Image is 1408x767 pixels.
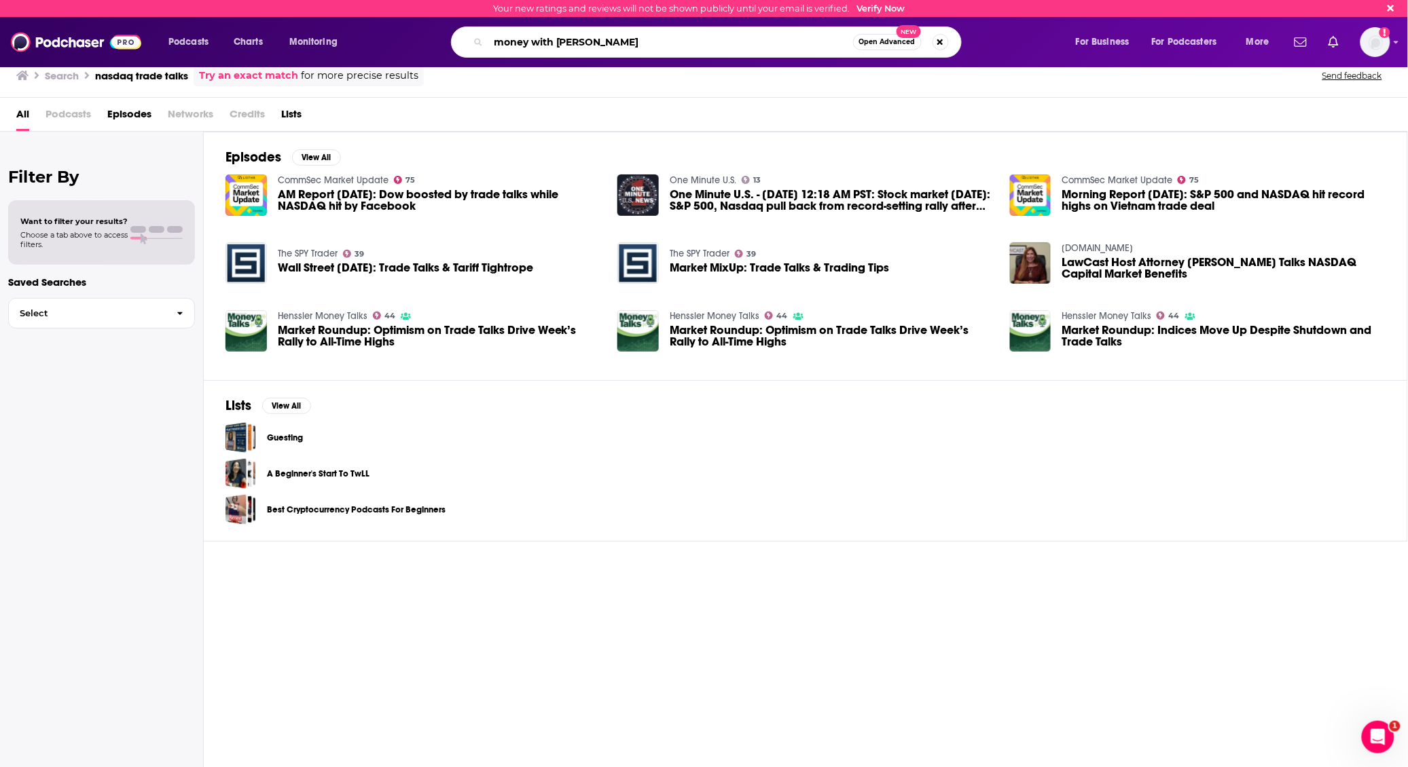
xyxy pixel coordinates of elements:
[617,174,659,216] a: One Minute U.S. - June 28, 2025 - 12:18 AM PST: Stock market today: S&P 500, Nasdaq pull back fro...
[278,310,367,322] a: Henssler Money Talks
[289,33,338,52] span: Monitoring
[225,242,267,284] img: Wall Street Friday: Trade Talks & Tariff Tightrope
[1062,257,1386,280] a: LawCast Host Attorney Laura Anthony Talks NASDAQ Capital Market Benefits
[1237,31,1286,53] button: open menu
[225,397,251,414] h2: Lists
[1062,324,1386,348] a: Market Roundup: Indices Move Up Despite Shutdown and Trade Talks
[8,298,195,329] button: Select
[859,39,916,45] span: Open Advanced
[1062,174,1172,186] a: CommSec Market Update
[1178,176,1199,184] a: 75
[225,494,256,525] a: Best Cryptocurrency Podcasts For Beginners
[278,189,602,212] a: AM Report 27 Jul 18: Dow boosted by trade talks while NASDAQ hit by Facebook
[670,189,994,212] a: One Minute U.S. - June 28, 2025 - 12:18 AM PST: Stock market today: S&P 500, Nasdaq pull back fro...
[1152,33,1217,52] span: For Podcasters
[488,31,853,53] input: Search podcasts, credits, & more...
[278,262,533,274] span: Wall Street [DATE]: Trade Talks & Tariff Tightrope
[777,313,788,319] span: 44
[20,217,128,226] span: Want to filter your results?
[617,310,659,352] img: Market Roundup: Optimism on Trade Talks Drive Week’s Rally to All-Time Highs
[1010,310,1051,352] img: Market Roundup: Indices Move Up Despite Shutdown and Trade Talks
[853,34,922,50] button: Open AdvancedNew
[670,324,994,348] a: Market Roundup: Optimism on Trade Talks Drive Week’s Rally to All-Time Highs
[373,312,396,320] a: 44
[355,251,364,257] span: 39
[281,103,302,131] span: Lists
[1289,31,1312,54] a: Show notifications dropdown
[278,262,533,274] a: Wall Street Friday: Trade Talks & Tariff Tightrope
[1190,177,1199,183] span: 75
[1062,310,1151,322] a: Henssler Money Talks
[394,176,416,184] a: 75
[464,26,975,58] div: Search podcasts, credits, & more...
[493,3,905,14] div: Your new ratings and reviews will not be shown publicly until your email is verified.
[278,174,389,186] a: CommSec Market Update
[168,103,213,131] span: Networks
[1010,242,1051,284] img: LawCast Host Attorney Laura Anthony Talks NASDAQ Capital Market Benefits
[8,167,195,187] h2: Filter By
[225,149,341,166] a: EpisodesView All
[1323,31,1344,54] a: Show notifications dropdown
[1062,257,1386,280] span: LawCast Host Attorney [PERSON_NAME] Talks NASDAQ Capital Market Benefits
[617,242,659,284] img: Market MixUp: Trade Talks & Trading Tips
[9,309,166,318] span: Select
[670,174,736,186] a: One Minute U.S.
[278,189,602,212] span: AM Report [DATE]: Dow boosted by trade talks while NASDAQ hit by Facebook
[1076,33,1130,52] span: For Business
[1169,313,1180,319] span: 44
[45,69,79,82] h3: Search
[8,276,195,288] p: Saved Searches
[1360,27,1390,57] img: User Profile
[754,177,761,183] span: 13
[278,248,338,259] a: The SPY Trader
[16,103,29,131] span: All
[95,69,188,82] h3: nasdaq trade talks
[1360,27,1390,57] button: Show profile menu
[742,176,761,184] a: 13
[856,3,905,14] a: Verify Now
[225,31,271,53] a: Charts
[225,174,267,216] img: AM Report 27 Jul 18: Dow boosted by trade talks while NASDAQ hit by Facebook
[343,250,365,258] a: 39
[168,33,209,52] span: Podcasts
[267,430,303,445] a: Guesting
[670,262,889,274] a: Market MixUp: Trade Talks & Trading Tips
[1157,312,1180,320] a: 44
[301,68,418,83] span: for more precise results
[747,251,757,257] span: 39
[1362,721,1394,753] iframe: Intercom live chat
[1379,27,1390,38] svg: Email not verified
[199,68,298,83] a: Try an exact match
[225,310,267,352] img: Market Roundup: Optimism on Trade Talks Drive Week’s Rally to All-Time Highs
[1318,70,1386,81] button: Send feedback
[384,313,395,319] span: 44
[262,398,311,414] button: View All
[1010,174,1051,216] img: Morning Report 03 Jul 25: S&P 500 and NASDAQ hit record highs on Vietnam trade deal
[670,310,759,322] a: Henssler Money Talks
[225,458,256,489] a: A Beginner's Start To TwLL
[897,25,921,38] span: New
[225,422,256,453] a: Guesting
[1360,27,1390,57] span: Logged in as sgibby
[46,103,91,131] span: Podcasts
[107,103,151,131] a: Episodes
[1390,721,1401,732] span: 1
[670,248,729,259] a: The SPY Trader
[670,189,994,212] span: One Minute U.S. - [DATE] 12:18 AM PST: Stock market [DATE]: S&P 500, Nasdaq pull back from record...
[267,466,369,481] a: A Beginner's Start To TwLL
[278,324,602,348] a: Market Roundup: Optimism on Trade Talks Drive Week’s Rally to All-Time Highs
[765,312,788,320] a: 44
